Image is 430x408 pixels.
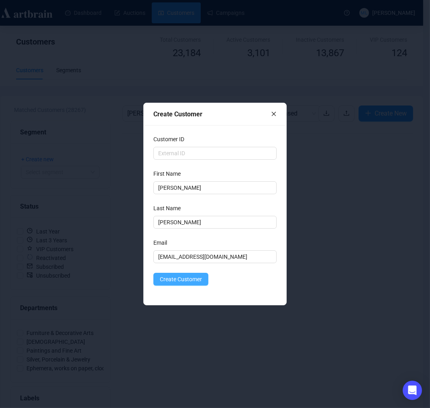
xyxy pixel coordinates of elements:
[153,216,277,229] input: Last Name
[153,204,186,213] label: Last Name
[403,381,422,400] div: Open Intercom Messenger
[153,273,208,286] button: Create Customer
[153,250,277,263] input: Email Address
[160,275,202,284] span: Create Customer
[153,238,172,247] label: Email
[153,109,271,119] div: Create Customer
[153,181,277,194] input: First Name
[153,135,190,144] label: Customer ID
[153,147,277,160] input: External ID
[271,111,277,117] span: close
[153,169,186,178] label: First Name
